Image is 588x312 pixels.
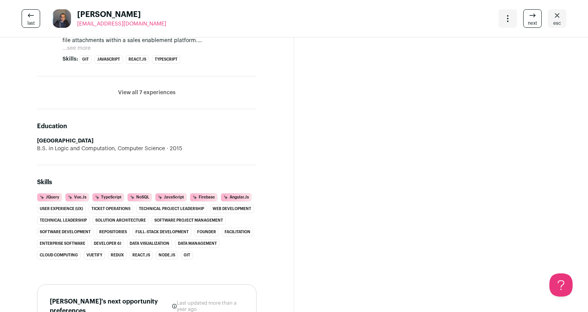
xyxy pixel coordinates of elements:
span: last [27,20,35,26]
li: Technical Project Leadership [136,205,207,213]
button: Open dropdown [498,9,517,28]
li: Ticket Operations [89,205,133,213]
li: Solution Architecture [93,216,149,225]
li: Data Visualization [127,239,172,248]
li: React.js [130,251,153,259]
li: Angular.js [221,193,252,202]
li: Git [79,55,91,64]
li: JavaScript [95,55,123,64]
li: Data Management [175,239,220,248]
img: 48e73eb016352e27416d1820615c7d7a4521552c5d9936f64b0320389331579a.jpg [52,9,71,28]
li: Software Project Management [152,216,226,225]
li: Vuetify [84,251,105,259]
iframe: Help Scout Beacon - Open [549,273,573,297]
a: last [22,9,40,28]
li: User Experience (UX) [37,205,86,213]
li: Vue.js [65,193,89,202]
span: Skills: [63,55,78,63]
a: [EMAIL_ADDRESS][DOMAIN_NAME] [77,20,166,28]
li: Redux [108,251,127,259]
li: jQuery [37,193,62,202]
button: View all 7 experiences [118,89,176,97]
button: ...see more [63,44,91,52]
li: TypeScript [92,193,124,202]
strong: [GEOGRAPHIC_DATA] [37,138,93,144]
h2: Skills [37,178,257,187]
li: Facilitation [222,228,253,236]
li: Full-Stack Development [133,228,191,236]
li: Cloud Computing [37,251,81,259]
li: Founder [194,228,219,236]
li: Firebase [190,193,218,202]
span: next [528,20,537,26]
li: Node.js [156,251,178,259]
div: B.S. in Logic and Computation, Computer Science [37,145,257,153]
li: Repositories [96,228,130,236]
a: Close [548,9,566,28]
li: JavaScript [155,193,187,202]
h2: Education [37,122,257,131]
li: TypeScript [152,55,180,64]
span: 2015 [165,145,182,153]
li: Software Development [37,228,93,236]
li: Web Development [210,205,254,213]
span: [PERSON_NAME] [77,9,166,20]
span: [EMAIL_ADDRESS][DOMAIN_NAME] [77,21,166,27]
li: Technical Leadership [37,216,90,225]
li: Developer 6i [91,239,124,248]
li: NoSQL [127,193,152,202]
a: next [523,9,542,28]
li: Git [181,251,193,259]
span: esc [553,20,561,26]
li: Enterprise Software [37,239,88,248]
li: React.js [126,55,149,64]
